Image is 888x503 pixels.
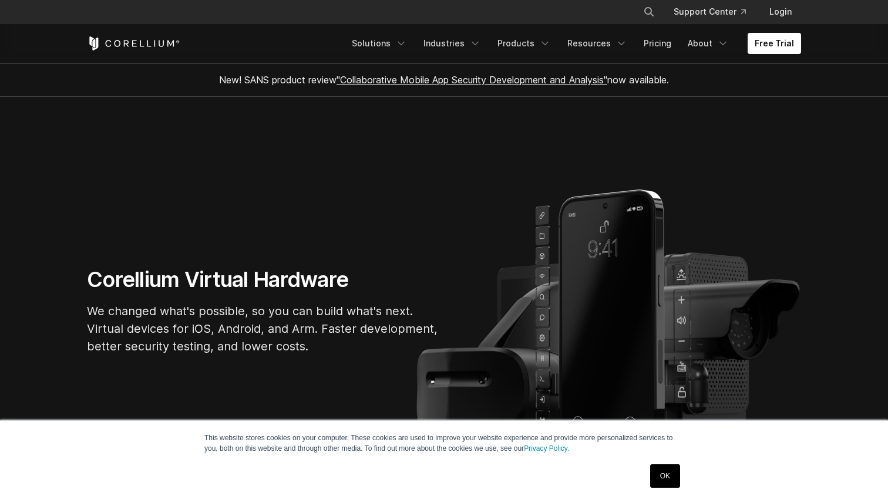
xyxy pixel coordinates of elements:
[560,33,634,54] a: Resources
[637,33,678,54] a: Pricing
[629,1,801,22] div: Navigation Menu
[490,33,558,54] a: Products
[345,33,414,54] a: Solutions
[664,1,755,22] a: Support Center
[345,33,801,54] div: Navigation Menu
[87,302,439,355] p: We changed what's possible, so you can build what's next. Virtual devices for iOS, Android, and A...
[87,266,439,293] h1: Corellium Virtual Hardware
[416,33,488,54] a: Industries
[748,33,801,54] a: Free Trial
[337,74,607,86] a: "Collaborative Mobile App Security Development and Analysis"
[204,433,684,454] p: This website stores cookies on your computer. These cookies are used to improve your website expe...
[524,444,569,453] a: Privacy Policy.
[638,1,660,22] button: Search
[650,464,680,488] a: OK
[87,36,180,50] a: Corellium Home
[681,33,736,54] a: About
[219,74,669,86] span: New! SANS product review now available.
[760,1,801,22] a: Login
